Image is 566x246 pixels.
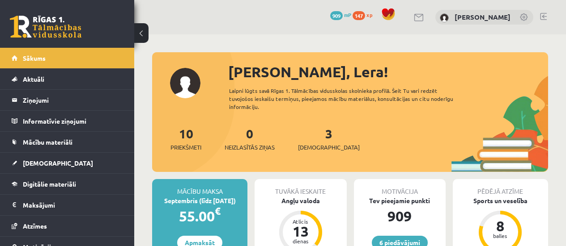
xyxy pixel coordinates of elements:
span: Mācību materiāli [23,138,72,146]
div: 13 [287,224,314,238]
a: 909 mP [330,11,351,18]
span: [DEMOGRAPHIC_DATA] [298,143,360,152]
a: [PERSON_NAME] [455,13,511,21]
div: dienas [287,238,314,244]
img: Lera Panteviča [440,13,449,22]
legend: Ziņojumi [23,90,123,110]
span: Digitālie materiāli [23,180,76,188]
span: mP [344,11,351,18]
a: 3[DEMOGRAPHIC_DATA] [298,125,360,152]
legend: Maksājumi [23,195,123,215]
a: 147 xp [353,11,377,18]
a: [DEMOGRAPHIC_DATA] [12,153,123,173]
a: Atzīmes [12,216,123,236]
div: Atlicis [287,219,314,224]
span: 909 [330,11,343,20]
a: 0Neizlasītās ziņas [225,125,275,152]
span: Priekšmeti [170,143,201,152]
div: Tuvākā ieskaite [255,179,346,196]
div: Septembris (līdz [DATE]) [152,196,247,205]
a: Ziņojumi [12,90,123,110]
a: Aktuāli [12,69,123,89]
div: Pēdējā atzīme [453,179,548,196]
a: Mācību materiāli [12,132,123,152]
div: [PERSON_NAME], Lera! [228,61,548,83]
div: 8 [487,219,514,233]
a: Rīgas 1. Tālmācības vidusskola [10,16,81,38]
a: Informatīvie ziņojumi [12,111,123,131]
a: Maksājumi [12,195,123,215]
div: balles [487,233,514,238]
span: Aktuāli [23,75,44,83]
div: Mācību maksa [152,179,247,196]
a: 10Priekšmeti [170,125,201,152]
span: Neizlasītās ziņas [225,143,275,152]
a: Sākums [12,48,123,68]
div: Motivācija [354,179,446,196]
div: Laipni lūgts savā Rīgas 1. Tālmācības vidusskolas skolnieka profilā. Šeit Tu vari redzēt tuvojošo... [229,87,467,111]
span: Sākums [23,54,46,62]
span: € [215,204,221,217]
span: 147 [353,11,365,20]
legend: Informatīvie ziņojumi [23,111,123,131]
div: 909 [354,205,446,227]
span: [DEMOGRAPHIC_DATA] [23,159,93,167]
div: Angļu valoda [255,196,346,205]
div: Sports un veselība [453,196,548,205]
div: 55.00 [152,205,247,227]
span: Atzīmes [23,222,47,230]
span: xp [366,11,372,18]
a: Digitālie materiāli [12,174,123,194]
div: Tev pieejamie punkti [354,196,446,205]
